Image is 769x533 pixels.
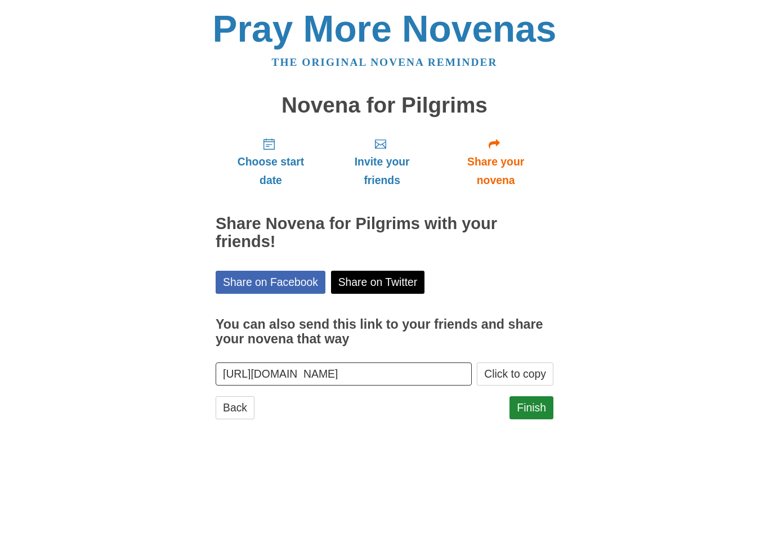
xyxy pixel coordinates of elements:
[272,56,498,68] a: The original novena reminder
[331,271,425,294] a: Share on Twitter
[438,128,553,195] a: Share your novena
[216,317,553,346] h3: You can also send this link to your friends and share your novena that way
[216,271,325,294] a: Share on Facebook
[509,396,553,419] a: Finish
[337,153,427,190] span: Invite your friends
[326,128,438,195] a: Invite your friends
[213,8,557,50] a: Pray More Novenas
[227,153,315,190] span: Choose start date
[216,128,326,195] a: Choose start date
[477,362,553,386] button: Click to copy
[216,93,553,118] h1: Novena for Pilgrims
[216,396,254,419] a: Back
[449,153,542,190] span: Share your novena
[216,215,553,251] h2: Share Novena for Pilgrims with your friends!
